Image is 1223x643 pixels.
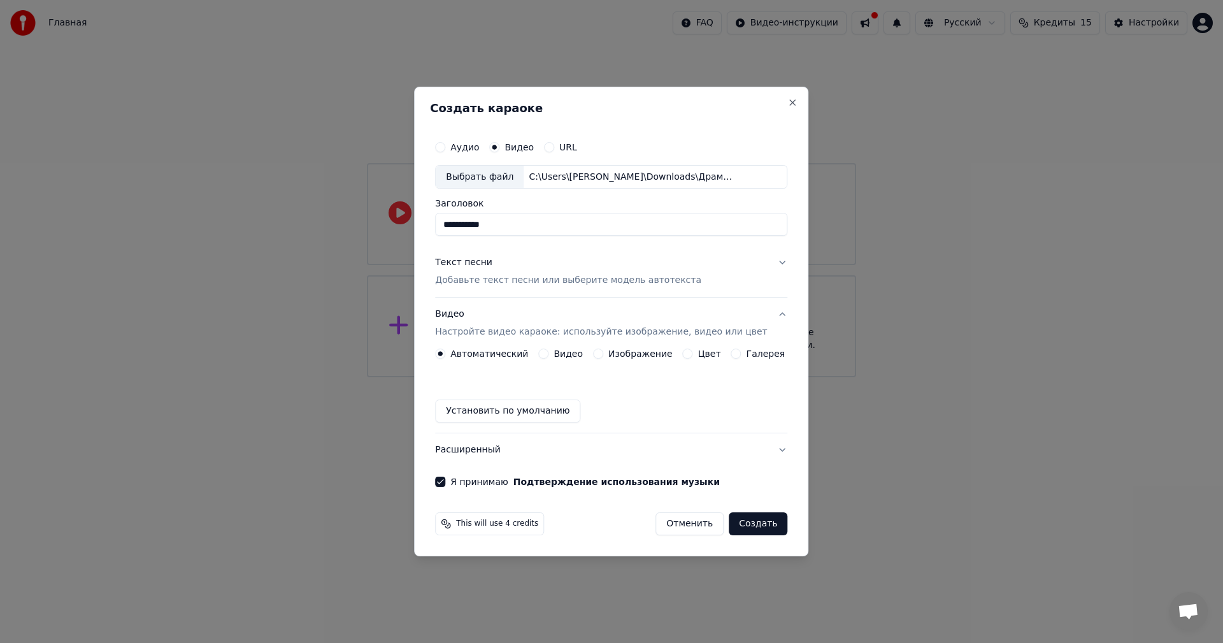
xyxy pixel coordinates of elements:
label: Автоматический [450,349,528,358]
span: This will use 4 credits [456,519,538,529]
p: Добавьте текст песни или выберите модель автотекста [435,275,701,287]
button: Я принимаю [513,477,720,486]
button: Отменить [655,512,724,535]
label: Я принимаю [450,477,720,486]
label: Видео [504,143,534,152]
div: Выбрать файл [436,166,524,189]
label: Заголовок [435,199,787,208]
button: Расширенный [435,433,787,466]
label: Галерея [747,349,785,358]
h2: Создать караоке [430,103,792,114]
label: Цвет [698,349,721,358]
div: C:\Users\[PERSON_NAME]\Downloads\Драма-проба.mp4 [524,171,740,184]
button: ВидеоНастройте видео караоке: используйте изображение, видео или цвет [435,298,787,349]
label: Видео [554,349,583,358]
button: Создать [729,512,787,535]
button: Установить по умолчанию [435,400,580,423]
div: Видео [435,308,767,339]
div: Текст песни [435,257,492,270]
p: Настройте видео караоке: используйте изображение, видео или цвет [435,326,767,338]
label: URL [559,143,577,152]
div: ВидеоНастройте видео караоке: используйте изображение, видео или цвет [435,349,787,433]
label: Изображение [608,349,673,358]
button: Текст песниДобавьте текст песни или выберите модель автотекста [435,247,787,298]
label: Аудио [450,143,479,152]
